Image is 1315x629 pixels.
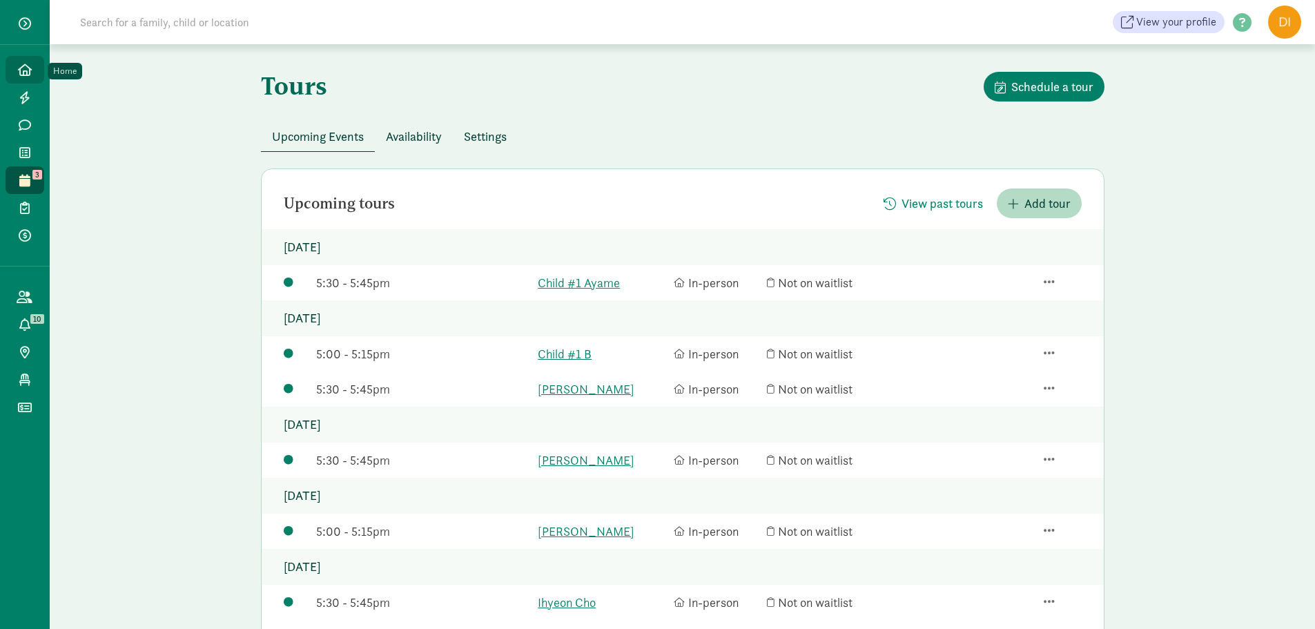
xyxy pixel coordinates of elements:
[316,593,531,612] div: 5:30 - 5:45pm
[767,522,896,541] div: Not on waitlist
[674,522,760,541] div: In-person
[375,122,453,151] button: Availability
[538,273,667,292] a: Child #1 Ayame
[262,549,1104,585] p: [DATE]
[1136,14,1216,30] span: View your profile
[538,593,667,612] a: Ihyeon Cho
[767,345,896,363] div: Not on waitlist
[767,451,896,470] div: Not on waitlist
[1011,77,1093,96] span: Schedule a tour
[316,345,531,363] div: 5:00 - 5:15pm
[386,127,442,146] span: Availability
[316,273,531,292] div: 5:30 - 5:45pm
[1246,563,1315,629] iframe: Chat Widget
[316,522,531,541] div: 5:00 - 5:15pm
[674,380,760,398] div: In-person
[538,451,667,470] a: [PERSON_NAME]
[674,593,760,612] div: In-person
[53,64,77,78] div: Home
[674,345,760,363] div: In-person
[538,345,667,363] a: Child #1 B
[32,170,42,180] span: 3
[262,407,1104,443] p: [DATE]
[453,122,518,151] button: Settings
[1113,11,1225,33] a: View your profile
[262,229,1104,265] p: [DATE]
[262,478,1104,514] p: [DATE]
[6,311,44,338] a: 10
[6,166,44,194] a: 3
[316,380,531,398] div: 5:30 - 5:45pm
[674,451,760,470] div: In-person
[464,127,507,146] span: Settings
[538,380,667,398] a: [PERSON_NAME]
[873,188,994,218] button: View past tours
[72,8,459,36] input: Search for a family, child or location
[538,522,667,541] a: [PERSON_NAME]
[30,314,44,324] span: 10
[674,273,760,292] div: In-person
[873,196,994,212] a: View past tours
[767,593,896,612] div: Not on waitlist
[316,451,531,470] div: 5:30 - 5:45pm
[767,380,896,398] div: Not on waitlist
[284,195,395,212] h2: Upcoming tours
[902,194,983,213] span: View past tours
[261,72,327,99] h1: Tours
[997,188,1082,218] button: Add tour
[767,273,896,292] div: Not on waitlist
[984,72,1104,101] button: Schedule a tour
[272,127,364,146] span: Upcoming Events
[262,300,1104,336] p: [DATE]
[1024,194,1071,213] span: Add tour
[261,122,375,151] button: Upcoming Events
